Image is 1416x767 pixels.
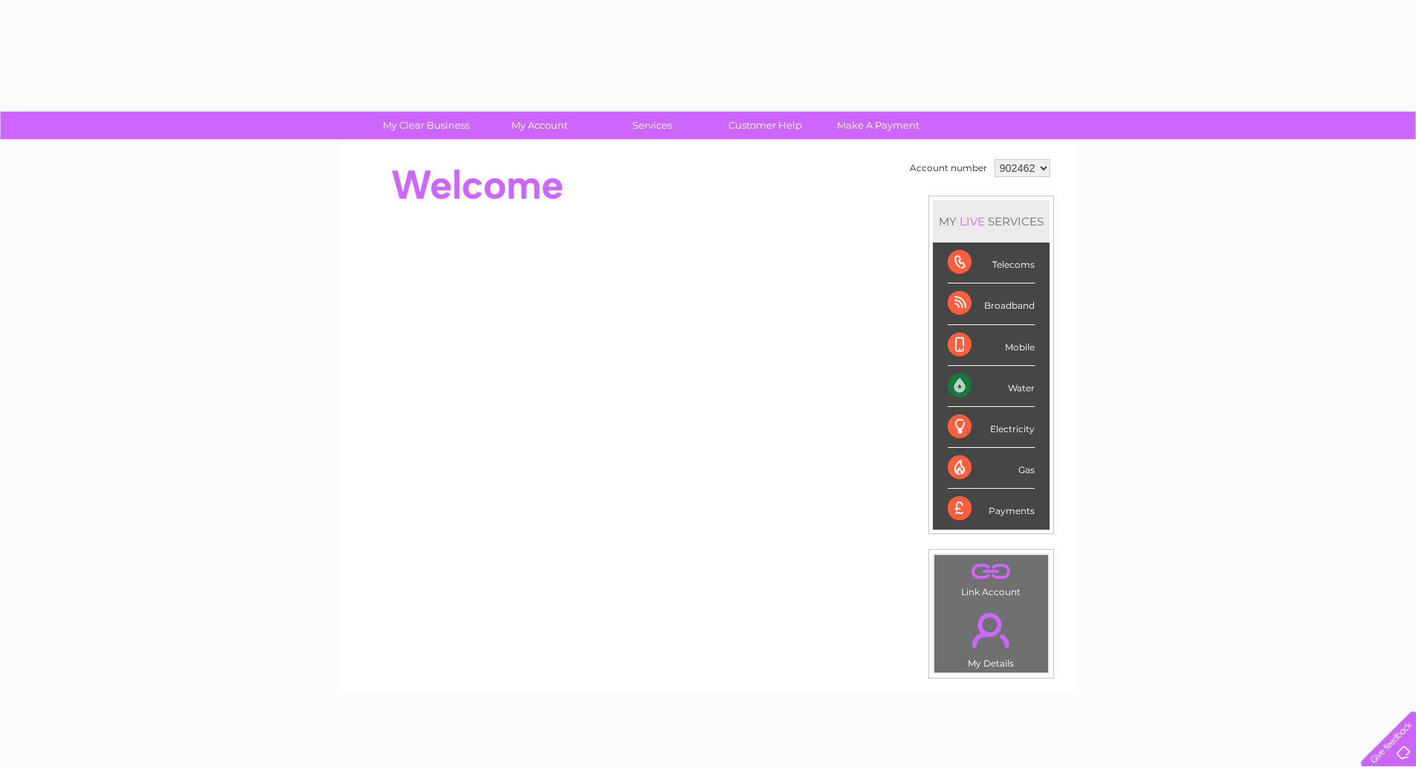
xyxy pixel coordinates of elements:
td: Link Account [934,554,1049,601]
a: . [938,604,1044,656]
td: Account number [906,155,991,181]
a: My Clear Business [365,112,488,139]
td: My Details [934,600,1049,673]
div: Telecoms [948,243,1035,283]
a: Customer Help [704,112,827,139]
div: Mobile [948,325,1035,366]
a: Services [591,112,714,139]
a: Make A Payment [817,112,940,139]
a: . [938,559,1044,585]
div: Water [948,366,1035,407]
div: Payments [948,489,1035,529]
div: Gas [948,448,1035,489]
div: Electricity [948,407,1035,448]
div: Broadband [948,283,1035,324]
div: LIVE [957,214,988,228]
a: My Account [478,112,601,139]
div: MY SERVICES [933,200,1050,243]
